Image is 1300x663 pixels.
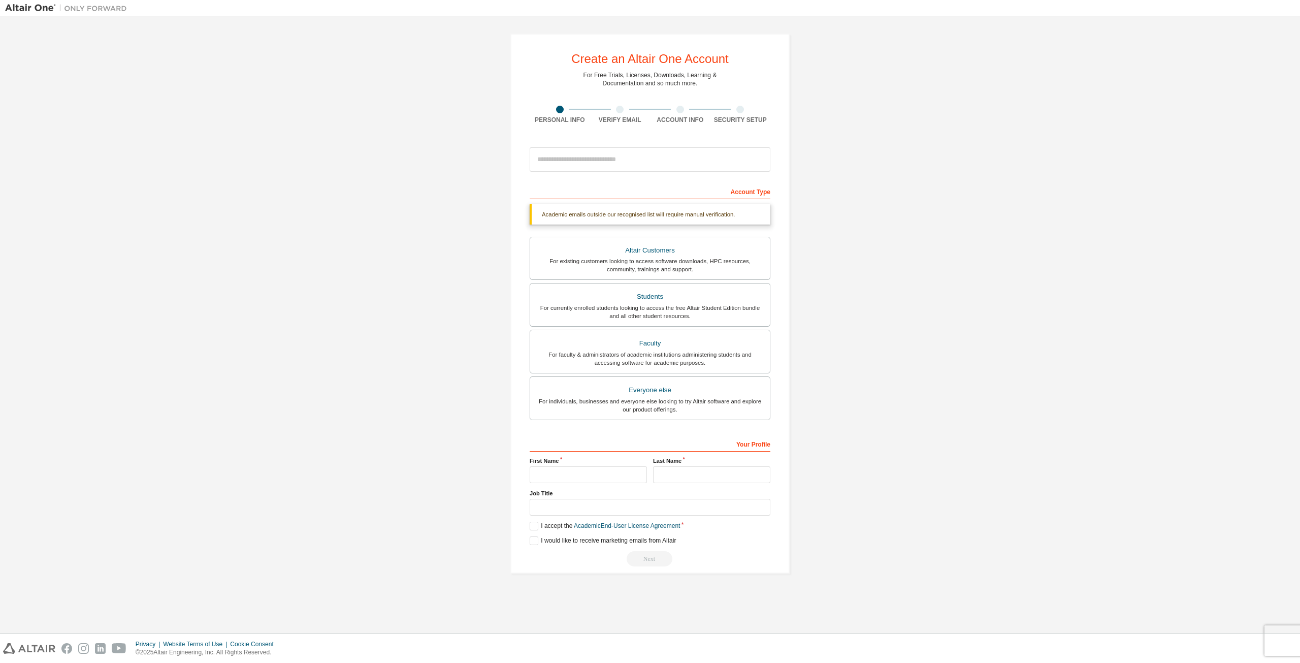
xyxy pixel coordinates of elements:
[136,648,280,657] p: © 2025 Altair Engineering, Inc. All Rights Reserved.
[710,116,771,124] div: Security Setup
[530,435,770,452] div: Your Profile
[530,183,770,199] div: Account Type
[530,551,770,566] div: Read and acccept EULA to continue
[78,643,89,654] img: instagram.svg
[536,290,764,304] div: Students
[3,643,55,654] img: altair_logo.svg
[650,116,710,124] div: Account Info
[536,304,764,320] div: For currently enrolled students looking to access the free Altair Student Edition bundle and all ...
[536,397,764,414] div: For individuals, businesses and everyone else looking to try Altair software and explore our prod...
[536,383,764,397] div: Everyone else
[530,522,680,530] label: I accept the
[163,640,230,648] div: Website Terms of Use
[583,71,717,87] div: For Free Trials, Licenses, Downloads, Learning & Documentation and so much more.
[136,640,163,648] div: Privacy
[530,204,770,225] div: Academic emails outside our recognised list will require manual verification.
[571,53,729,65] div: Create an Altair One Account
[536,243,764,258] div: Altair Customers
[530,116,590,124] div: Personal Info
[536,336,764,351] div: Faculty
[530,536,676,545] label: I would like to receive marketing emails from Altair
[112,643,126,654] img: youtube.svg
[230,640,279,648] div: Cookie Consent
[536,351,764,367] div: For faculty & administrators of academic institutions administering students and accessing softwa...
[530,489,770,497] label: Job Title
[5,3,132,13] img: Altair One
[590,116,651,124] div: Verify Email
[530,457,647,465] label: First Name
[61,643,72,654] img: facebook.svg
[536,257,764,273] div: For existing customers looking to access software downloads, HPC resources, community, trainings ...
[95,643,106,654] img: linkedin.svg
[653,457,770,465] label: Last Name
[574,522,680,529] a: Academic End-User License Agreement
